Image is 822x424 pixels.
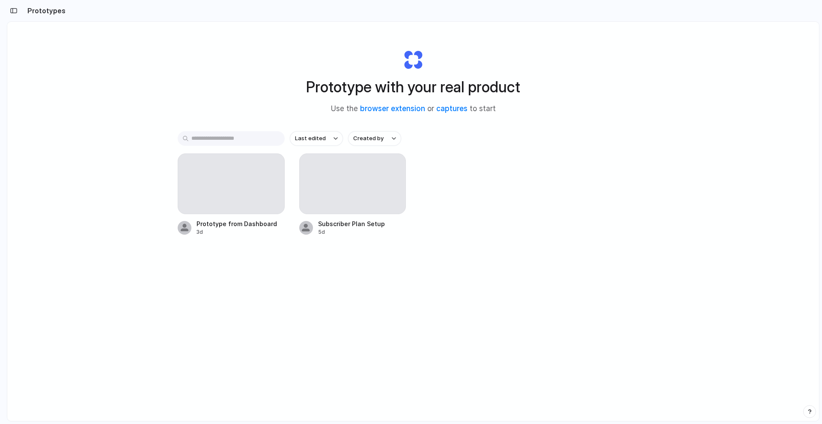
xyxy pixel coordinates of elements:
div: 3d [197,228,277,236]
div: Prototype from Dashboard [197,219,277,228]
span: Created by [353,134,384,143]
div: 5d [318,228,385,236]
a: Subscriber Plan Setup5d [299,153,406,236]
button: Last edited [290,131,343,146]
h2: Prototypes [24,6,66,16]
a: captures [436,104,468,113]
span: Last edited [295,134,326,143]
span: Use the or to start [331,103,496,115]
a: browser extension [360,104,425,113]
h1: Prototype with your real product [306,76,520,98]
div: Subscriber Plan Setup [318,219,385,228]
button: Created by [348,131,401,146]
a: Prototype from Dashboard3d [178,153,285,236]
